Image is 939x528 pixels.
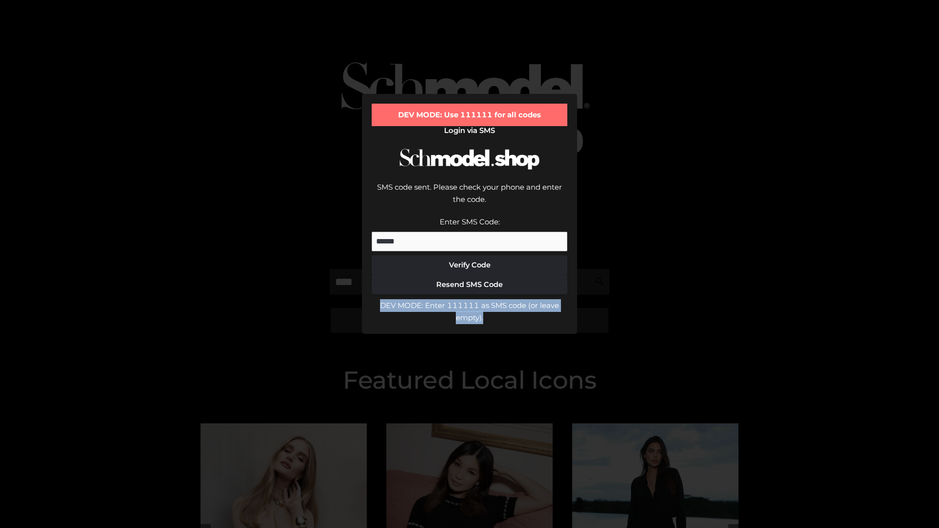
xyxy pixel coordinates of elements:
div: DEV MODE: Use 111111 for all codes [372,104,567,126]
button: Verify Code [372,255,567,275]
h2: Login via SMS [372,126,567,135]
label: Enter SMS Code: [440,217,500,226]
div: DEV MODE: Enter 111111 as SMS code (or leave empty). [372,299,567,324]
img: Schmodel Logo [396,140,543,178]
div: SMS code sent. Please check your phone and enter the code. [372,181,567,216]
button: Resend SMS Code [372,275,567,294]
